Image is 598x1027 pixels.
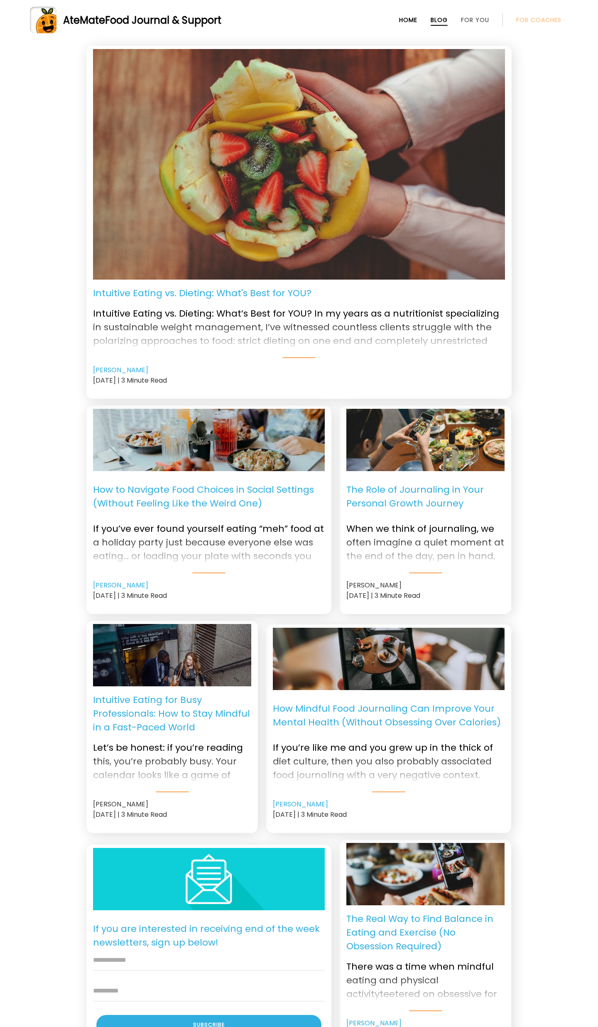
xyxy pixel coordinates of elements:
[346,843,505,905] a: Balance in mindful eating and exercise. Image: Pexels - ROMAN ODINTSOV
[93,603,251,708] img: intuitive eating for bust professionals. Image: Pexels - Mizuno K
[93,515,325,562] p: If you’ve ever found yourself eating “meh” food at a holiday party just because everyone else was...
[93,49,505,280] img: Intuitive Eating. Image: Unsplash-giancarlo-duarte
[399,17,417,23] a: Home
[93,286,311,300] p: Intuitive Eating vs. Dieting: What's Best for YOU?
[93,375,325,504] img: Social Eating. Image: Pexels - thecactusena ‎
[93,693,251,792] a: Intuitive Eating for Busy Professionals: How to Stay Mindful in a Fast-Paced World Let’s be hones...
[93,799,251,809] div: [PERSON_NAME]
[93,917,325,954] p: If you are interested in receiving end of the week newsletters, sign up below!
[431,17,448,23] a: Blog
[93,375,505,386] div: [DATE] | 3 Minute Read
[93,809,251,820] div: [DATE] | 3 Minute Read
[346,478,505,515] p: The Role of Journaling in Your Personal Growth Journey
[461,17,489,23] a: For You
[346,590,505,601] div: [DATE] | 3 Minute Read
[93,478,325,515] p: How to Navigate Food Choices in Social Settings (Without Feeling Like the Weird One)
[93,580,148,590] a: [PERSON_NAME]
[346,912,505,953] p: The Real Way to Find Balance in Eating and Exercise (No Obsession Required)
[273,583,505,735] img: Food Journaling and Mental Health. Image: Pexels - Artem BalashevskyFood Journaling and Mental He...
[346,478,505,573] a: The Role of Journaling in Your Personal Growth Journey When we think of journaling, we often imag...
[273,697,505,734] p: How Mindful Food Journaling Can Improve Your Mental Health (Without Obsessing Over Calories)
[273,809,505,820] div: [DATE] | 3 Minute Read
[273,799,328,809] a: [PERSON_NAME]
[93,478,325,573] a: How to Navigate Food Choices in Social Settings (Without Feeling Like the Weird One) If you’ve ev...
[346,393,505,487] img: Role of journaling. Image: Pexels - cottonbro studio
[273,628,505,690] a: Food Journaling and Mental Health. Image: Pexels - Artem BalashevskyFood Journaling and Mental He...
[346,515,505,562] p: When we think of journaling, we often imagine a quiet moment at the end of the day, pen in hand, ...
[93,590,325,601] div: [DATE] | 3 Minute Read
[346,912,505,1011] a: The Real Way to Find Balance in Eating and Exercise (No Obsession Required) There was a time when...
[93,365,148,375] a: [PERSON_NAME]
[105,13,221,27] span: Food Journal & Support
[93,300,505,346] p: Intuitive Eating vs. Dieting: What’s Best for YOU? In my years as a nutritionist specializing in ...
[346,580,505,590] div: [PERSON_NAME]
[93,734,251,781] p: Let’s be honest: if you’re reading this, you’re probably busy. Your calendar looks like a game of...
[93,624,251,686] a: intuitive eating for bust professionals. Image: Pexels - Mizuno K
[346,953,505,1000] p: There was a time when mindful eating and physical activityteetered on obsessive for me. It was a ...
[273,734,505,781] p: If you’re like me and you grew up in the thick of diet culture, then you also probably associated...
[93,409,325,471] a: Social Eating. Image: Pexels - thecactusena ‎
[30,7,568,33] a: AteMateFood Journal & Support
[273,697,505,792] a: How Mindful Food Journaling Can Improve Your Mental Health (Without Obsessing Over Calories) If y...
[346,409,505,471] a: Role of journaling. Image: Pexels - cottonbro studio
[346,823,505,924] img: Balance in mindful eating and exercise. Image: Pexels - ROMAN ODINTSOV
[93,693,251,734] p: Intuitive Eating for Busy Professionals: How to Stay Mindful in a Fast-Paced World
[516,17,561,23] a: For Coaches
[93,286,505,358] a: Intuitive Eating vs. Dieting: What's Best for YOU? Intuitive Eating vs. Dieting: What’s Best for ...
[56,13,221,27] div: AteMate
[93,835,325,923] img: Smiley face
